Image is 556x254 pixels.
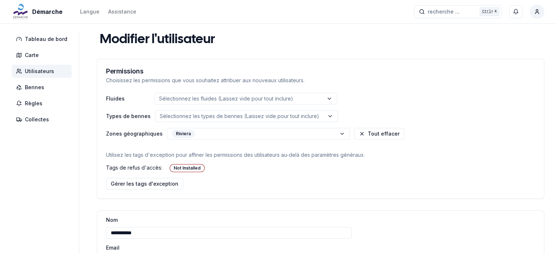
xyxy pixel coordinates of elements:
div: Riviera [172,130,195,138]
span: Règles [25,100,42,107]
h1: Modifier l'utilisateur [100,33,215,47]
a: Utilisateurs [12,65,75,78]
label: Nom [106,217,118,223]
span: recherche ... [428,8,459,15]
div: Not Installed [170,164,205,172]
span: Tableau de bord [25,35,67,43]
a: Assistance [108,7,136,16]
a: Bennes [12,81,75,94]
button: Tout effacer [354,128,404,140]
span: Carte [25,52,39,59]
button: label [167,128,350,140]
span: Utilisateurs [25,68,54,75]
button: Langue [80,7,99,16]
label: Types de bennes [106,114,151,119]
span: Tags de refus d'accès : [106,164,162,171]
p: Utilisez les tags d'exception pour affiner les permissions des utilisateurs au-delà des paramètre... [106,145,535,159]
span: Démarche [32,7,63,16]
a: Carte [12,49,75,62]
button: Gérer les tags d'exception [106,178,183,190]
label: Email [106,244,120,251]
div: Langue [80,8,99,15]
p: Sélectionnez les fluides (Laissez vide pour tout inclure) [159,95,293,102]
a: Démarche [12,7,65,16]
a: Règles [12,97,75,110]
label: Fluides [106,96,150,101]
img: Démarche Logo [12,3,29,20]
p: Sélectionnez les types de bennes (Laissez vide pour tout inclure) [160,113,319,120]
a: Collectes [12,113,75,126]
span: Collectes [25,116,49,123]
a: Tableau de bord [12,33,75,46]
button: label [155,110,338,122]
label: Zones géographiques [106,131,163,136]
button: label [154,93,337,105]
span: Bennes [25,84,44,91]
p: Choisissez les permissions que vous souhaitez attribuer aux nouveaux utilisateurs. [106,77,535,84]
button: recherche ...Ctrl+K [414,5,502,18]
h3: Permissions [106,68,535,75]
